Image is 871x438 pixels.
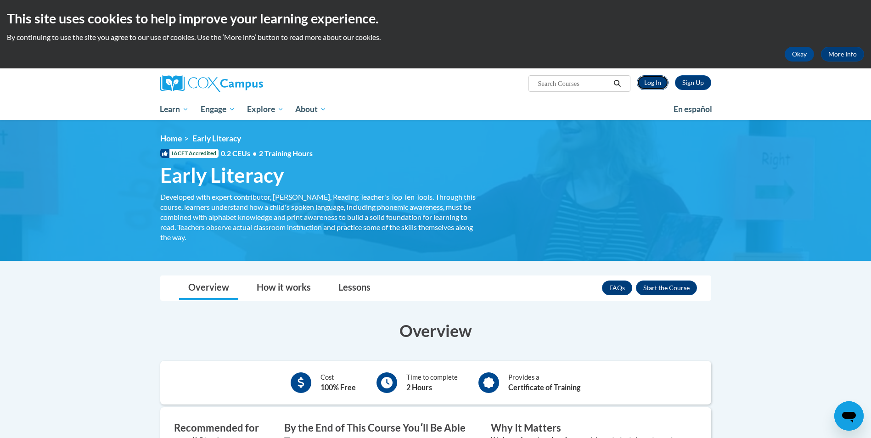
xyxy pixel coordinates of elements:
button: Search [610,78,624,89]
span: IACET Accredited [160,149,219,158]
img: Cox Campus [160,75,263,92]
a: Learn [154,99,195,120]
span: 2 Training Hours [259,149,313,157]
span: En español [674,104,712,114]
h3: Recommended for [174,421,270,435]
b: 100% Free [320,383,356,392]
a: FAQs [602,281,632,295]
span: • [253,149,257,157]
a: Explore [241,99,290,120]
span: Explore [247,104,284,115]
span: Learn [160,104,189,115]
h3: Overview [160,319,711,342]
a: Lessons [329,276,380,300]
div: Main menu [146,99,725,120]
a: Home [160,134,182,143]
a: More Info [821,47,864,62]
span: Engage [201,104,235,115]
b: Certificate of Training [508,383,580,392]
span: 0.2 CEUs [221,148,313,158]
div: Cost [320,372,356,393]
div: Time to complete [406,372,458,393]
button: Okay [785,47,814,62]
a: Cox Campus [160,75,335,92]
a: How it works [247,276,320,300]
input: Search Courses [537,78,610,89]
a: Register [675,75,711,90]
button: Enroll [636,281,697,295]
div: Developed with expert contributor, [PERSON_NAME], Reading Teacher's Top Ten Tools. Through this c... [160,192,477,242]
b: 2 Hours [406,383,432,392]
a: En español [668,100,718,119]
a: About [289,99,332,120]
div: Provides a [508,372,580,393]
p: By continuing to use the site you agree to our use of cookies. Use the ‘More info’ button to read... [7,32,864,42]
span: Early Literacy [160,163,284,187]
a: Log In [637,75,669,90]
span: Early Literacy [192,134,241,143]
span: About [295,104,326,115]
a: Engage [195,99,241,120]
h3: Why It Matters [491,421,684,435]
a: Overview [179,276,238,300]
h2: This site uses cookies to help improve your learning experience. [7,9,864,28]
iframe: Button to launch messaging window [834,401,864,431]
